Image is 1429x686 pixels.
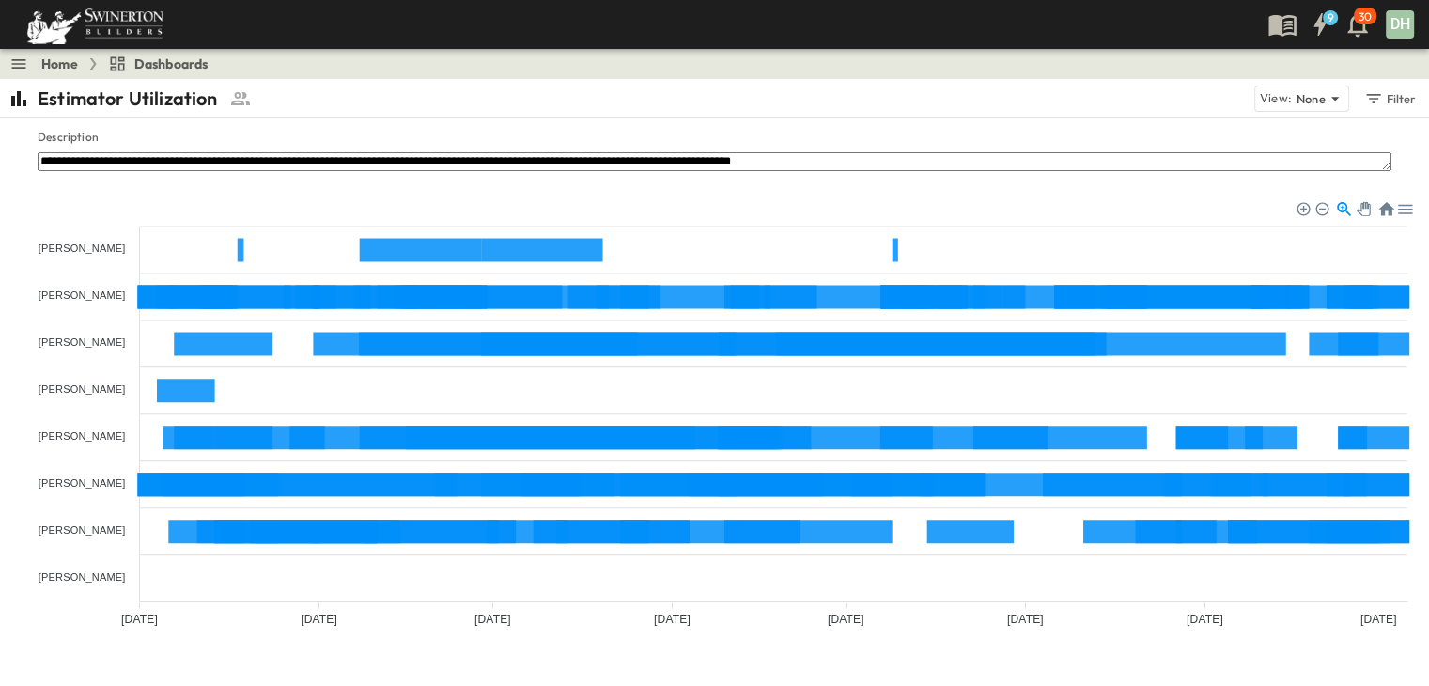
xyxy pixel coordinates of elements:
a: Dashboards [108,55,209,73]
div: Selection Zoom [1335,200,1351,216]
tspan: [DATE] [1360,613,1397,626]
tspan: [PERSON_NAME] [39,524,126,536]
p: View: [1259,88,1292,109]
div: Zoom Out [1314,201,1328,214]
span: Dashboards [134,55,209,73]
div: DH [1386,10,1414,39]
div: Menu [1396,200,1412,216]
button: DH [1384,8,1416,40]
button: Filter [1357,86,1421,112]
a: Home [41,55,78,73]
tspan: [DATE] [654,613,691,626]
tspan: [PERSON_NAME] [39,477,126,489]
tspan: [PERSON_NAME] [39,336,126,348]
tspan: [PERSON_NAME] [39,571,126,583]
tspan: [PERSON_NAME] [39,430,126,442]
p: Estimator Utilization [38,86,218,112]
div: Reset Zoom [1377,200,1393,216]
p: Description [38,130,1391,145]
tspan: [DATE] [828,613,864,626]
tspan: [DATE] [474,613,511,626]
tspan: [DATE] [1187,613,1223,626]
div: Zoom In [1296,201,1309,214]
div: Panning [1357,202,1368,213]
h6: 9 [1327,10,1333,25]
tspan: [PERSON_NAME] [39,242,126,254]
p: None [1296,89,1326,108]
img: 6c363589ada0b36f064d841b69d3a419a338230e66bb0a533688fa5cc3e9e735.png [23,5,167,44]
tspan: [DATE] [301,613,337,626]
button: 9 [1301,8,1339,41]
p: 30 [1359,9,1372,24]
tspan: [DATE] [1007,613,1044,626]
nav: breadcrumbs [41,55,219,73]
tspan: [PERSON_NAME] [39,289,126,301]
div: Filter [1363,88,1417,109]
tspan: [DATE] [121,613,158,626]
tspan: [PERSON_NAME] [39,383,126,395]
